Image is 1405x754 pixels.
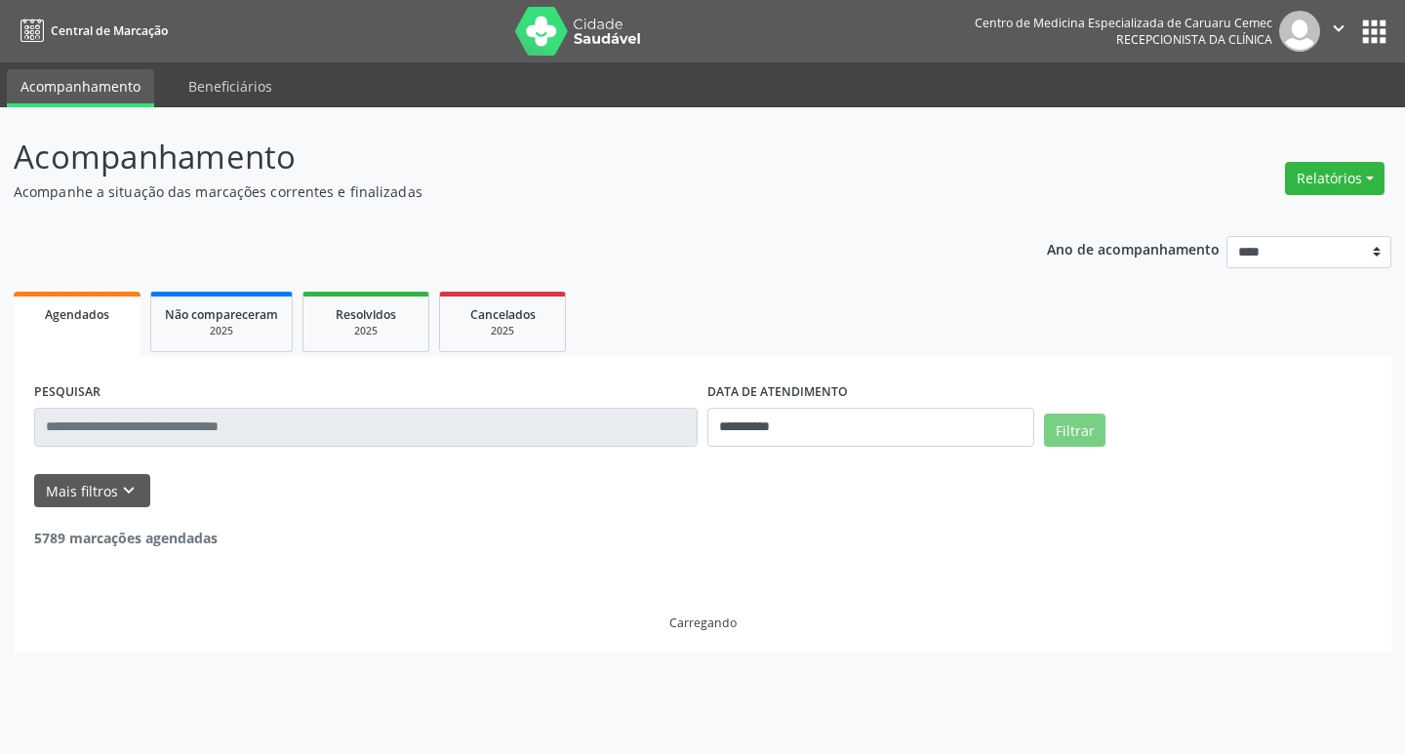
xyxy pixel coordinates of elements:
[1044,414,1105,447] button: Filtrar
[1279,11,1320,52] img: img
[336,306,396,323] span: Resolvidos
[1328,18,1349,39] i: 
[669,615,737,631] div: Carregando
[45,306,109,323] span: Agendados
[34,377,100,408] label: PESQUISAR
[1285,162,1385,195] button: Relatórios
[165,306,278,323] span: Não compareceram
[317,324,415,338] div: 2025
[14,15,168,47] a: Central de Marcação
[975,15,1272,31] div: Centro de Medicina Especializada de Caruaru Cemec
[470,306,536,323] span: Cancelados
[175,69,286,103] a: Beneficiários
[1116,31,1272,48] span: Recepcionista da clínica
[34,474,150,508] button: Mais filtroskeyboard_arrow_down
[34,529,218,547] strong: 5789 marcações agendadas
[1047,236,1220,260] p: Ano de acompanhamento
[51,22,168,39] span: Central de Marcação
[118,480,140,501] i: keyboard_arrow_down
[14,181,978,202] p: Acompanhe a situação das marcações correntes e finalizadas
[1320,11,1357,52] button: 
[1357,15,1391,49] button: apps
[707,377,848,408] label: DATA DE ATENDIMENTO
[14,133,978,181] p: Acompanhamento
[165,324,278,338] div: 2025
[7,69,154,107] a: Acompanhamento
[454,324,551,338] div: 2025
